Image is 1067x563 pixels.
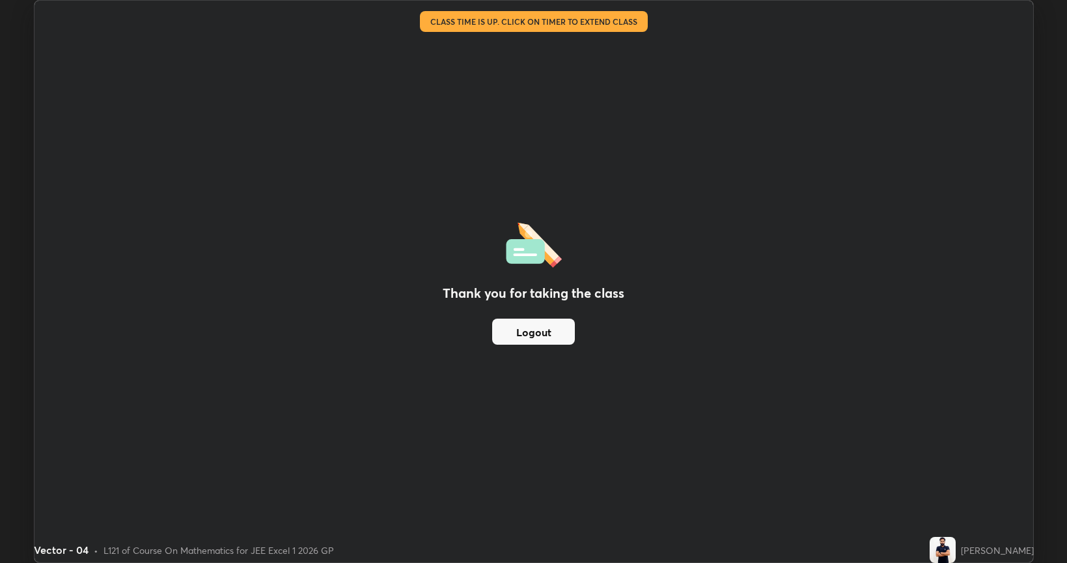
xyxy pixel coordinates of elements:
[443,283,624,303] h2: Thank you for taking the class
[506,218,562,268] img: offlineFeedback.1438e8b3.svg
[961,543,1034,557] div: [PERSON_NAME]
[930,537,956,563] img: c762b1e83f204c718afb845cbc6a9ba5.jpg
[104,543,334,557] div: L121 of Course On Mathematics for JEE Excel 1 2026 GP
[94,543,98,557] div: •
[34,542,89,558] div: Vector - 04
[492,319,575,345] button: Logout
